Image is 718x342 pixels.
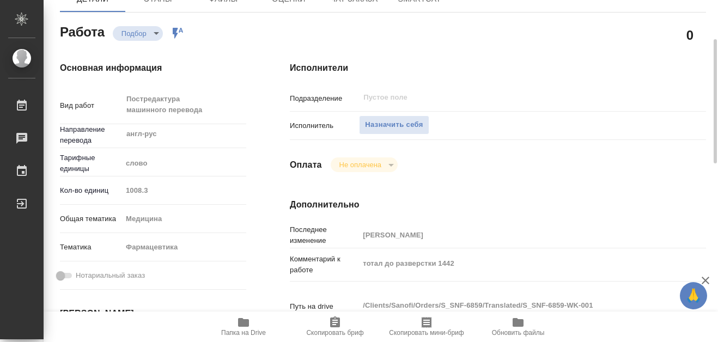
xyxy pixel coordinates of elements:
div: слово [122,154,246,173]
input: Пустое поле [122,182,246,198]
p: Вид работ [60,100,122,111]
p: Подразделение [290,93,359,104]
h2: 0 [686,26,693,44]
input: Пустое поле [359,227,671,243]
h4: Исполнители [290,62,706,75]
button: Назначить себя [359,115,429,135]
button: Папка на Drive [198,312,289,342]
textarea: тотал до разверстки 1442 [359,254,671,273]
div: Фармацевтика [122,238,246,256]
span: Скопировать мини-бриф [389,329,464,337]
button: Скопировать бриф [289,312,381,342]
p: Кол-во единиц [60,185,122,196]
h4: Оплата [290,158,322,172]
p: Общая тематика [60,213,122,224]
p: Направление перевода [60,124,122,146]
span: Назначить себя [365,119,423,131]
p: Тематика [60,242,122,253]
textarea: /Clients/Sanofi/Orders/S_SNF-6859/Translated/S_SNF-6859-WK-001 [359,296,671,315]
button: Обновить файлы [472,312,564,342]
p: Исполнитель [290,120,359,131]
h4: Основная информация [60,62,246,75]
p: Тарифные единицы [60,152,122,174]
h2: Работа [60,21,105,41]
span: Обновить файлы [492,329,545,337]
button: 🙏 [680,282,707,309]
span: Папка на Drive [221,329,266,337]
div: Подбор [331,157,398,172]
div: Подбор [113,26,163,41]
div: Медицина [122,210,246,228]
span: Нотариальный заказ [76,270,145,281]
span: 🙏 [684,284,703,307]
button: Не оплачена [336,160,385,169]
p: Последнее изменение [290,224,359,246]
button: Подбор [118,29,150,38]
h4: [PERSON_NAME] [60,307,246,320]
input: Пустое поле [362,91,646,104]
p: Комментарий к работе [290,254,359,276]
span: Скопировать бриф [306,329,363,337]
p: Путь на drive [290,301,359,312]
h4: Дополнительно [290,198,706,211]
button: Скопировать мини-бриф [381,312,472,342]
